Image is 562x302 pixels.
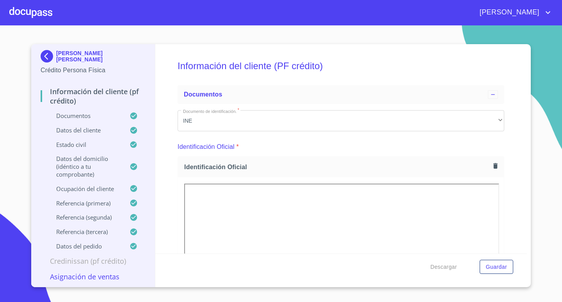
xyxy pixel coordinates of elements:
[41,199,130,207] p: Referencia (primera)
[41,66,146,75] p: Crédito Persona Física
[41,126,130,134] p: Datos del cliente
[41,213,130,221] p: Referencia (segunda)
[184,91,222,98] span: Documentos
[184,163,490,171] span: Identificación Oficial
[41,155,130,178] p: Datos del domicilio (idéntico a tu comprobante)
[427,260,460,274] button: Descargar
[41,228,130,236] p: Referencia (tercera)
[41,50,146,66] div: [PERSON_NAME] [PERSON_NAME]
[41,242,130,250] p: Datos del pedido
[41,50,56,63] img: Docupass spot blue
[41,272,146,281] p: Asignación de Ventas
[474,6,553,19] button: account of current user
[41,112,130,120] p: Documentos
[474,6,543,19] span: [PERSON_NAME]
[41,87,146,105] p: Información del cliente (PF crédito)
[41,185,130,193] p: Ocupación del Cliente
[41,141,130,148] p: Estado Civil
[178,110,504,131] div: INE
[430,262,457,272] span: Descargar
[480,260,513,274] button: Guardar
[486,262,507,272] span: Guardar
[41,256,146,266] p: Credinissan (PF crédito)
[56,50,146,63] p: [PERSON_NAME] [PERSON_NAME]
[178,85,504,104] div: Documentos
[178,142,235,152] p: Identificación Oficial
[178,50,504,82] h5: Información del cliente (PF crédito)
